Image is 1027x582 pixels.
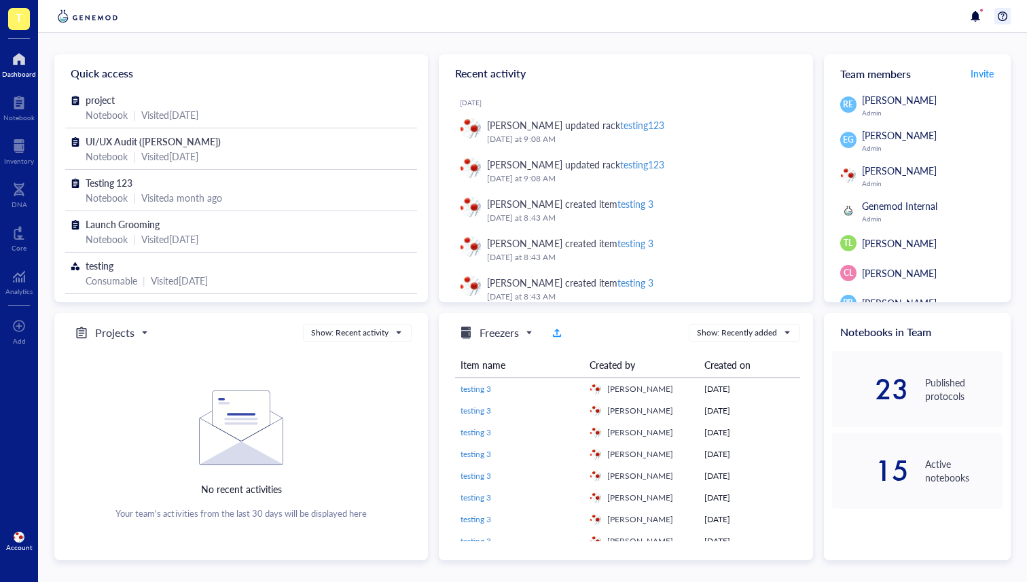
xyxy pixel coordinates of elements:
[86,93,115,107] span: project
[450,270,801,309] a: [PERSON_NAME] created itemtesting 3[DATE] at 8:43 AM
[841,168,856,183] img: 0d38a47e-085d-4ae2-a406-c371b58e94d9.jpeg
[2,70,36,78] div: Dashboard
[862,144,1003,152] div: Admin
[461,535,579,547] a: testing 3
[487,172,791,185] div: [DATE] at 9:08 AM
[13,337,26,345] div: Add
[54,54,428,92] div: Quick access
[590,427,601,438] img: 0d38a47e-085d-4ae2-a406-c371b58e94d9.jpeg
[617,197,653,211] div: testing 3
[607,470,673,481] span: [PERSON_NAME]
[461,513,491,525] span: testing 3
[704,405,795,417] div: [DATE]
[461,276,481,296] img: 0d38a47e-085d-4ae2-a406-c371b58e94d9.jpeg
[862,93,937,107] span: [PERSON_NAME]
[487,196,653,211] div: [PERSON_NAME] created item
[141,149,198,164] div: Visited [DATE]
[607,535,673,547] span: [PERSON_NAME]
[461,492,579,504] a: testing 3
[450,191,801,230] a: [PERSON_NAME] created itemtesting 3[DATE] at 8:43 AM
[133,149,136,164] div: |
[461,426,579,439] a: testing 3
[617,236,653,250] div: testing 3
[704,535,795,547] div: [DATE]
[3,92,35,122] a: Notebook
[862,199,937,213] span: Genemod Internal
[86,259,113,272] span: testing
[461,405,491,416] span: testing 3
[824,54,1011,92] div: Team members
[95,325,134,341] h5: Projects
[12,200,27,208] div: DNA
[86,176,132,189] span: Testing 123
[480,325,519,341] h5: Freezers
[86,134,221,148] span: UI/UX Audit ([PERSON_NAME])
[487,157,664,172] div: [PERSON_NAME] updated rack
[590,449,601,460] img: 0d38a47e-085d-4ae2-a406-c371b58e94d9.jpeg
[86,217,160,231] span: Launch Grooming
[607,426,673,438] span: [PERSON_NAME]
[699,352,800,378] th: Created on
[925,376,1003,403] div: Published protocols
[704,470,795,482] div: [DATE]
[461,535,491,547] span: testing 3
[450,151,801,191] a: [PERSON_NAME] updated racktesting123[DATE] at 9:08 AM
[16,9,22,26] span: T
[201,481,282,496] div: No recent activities
[843,98,853,111] span: RE
[590,492,601,503] img: 0d38a47e-085d-4ae2-a406-c371b58e94d9.jpeg
[841,203,856,218] img: 4bf2238b-a8f3-4481-b49a-d9340cf6e548.jpeg
[487,236,653,251] div: [PERSON_NAME] created item
[617,276,653,289] div: testing 3
[311,327,389,339] div: Show: Recent activity
[461,448,579,460] a: testing 3
[607,513,673,525] span: [PERSON_NAME]
[12,244,26,252] div: Core
[86,107,128,122] div: Notebook
[704,383,795,395] div: [DATE]
[607,383,673,395] span: [PERSON_NAME]
[487,132,791,146] div: [DATE] at 9:08 AM
[439,54,812,92] div: Recent activity
[590,471,601,481] img: 0d38a47e-085d-4ae2-a406-c371b58e94d9.jpeg
[461,470,579,482] a: testing 3
[86,149,128,164] div: Notebook
[704,492,795,504] div: [DATE]
[584,352,699,378] th: Created by
[487,211,791,225] div: [DATE] at 8:43 AM
[704,448,795,460] div: [DATE]
[5,287,33,295] div: Analytics
[461,405,579,417] a: testing 3
[590,536,601,547] img: 0d38a47e-085d-4ae2-a406-c371b58e94d9.jpeg
[862,266,937,280] span: [PERSON_NAME]
[925,457,1003,484] div: Active notebooks
[86,300,198,314] span: [PERSON_NAME] `[DATE]
[199,390,283,465] img: Empty state
[141,232,198,247] div: Visited [DATE]
[455,352,584,378] th: Item name
[14,532,24,543] img: 0d38a47e-085d-4ae2-a406-c371b58e94d9.jpeg
[590,384,601,395] img: 0d38a47e-085d-4ae2-a406-c371b58e94d9.jpeg
[704,426,795,439] div: [DATE]
[487,275,653,290] div: [PERSON_NAME] created item
[5,266,33,295] a: Analytics
[133,232,136,247] div: |
[862,128,937,142] span: [PERSON_NAME]
[844,237,852,249] span: TL
[6,543,33,551] div: Account
[4,157,34,165] div: Inventory
[697,327,777,339] div: Show: Recently added
[971,67,994,80] span: Invite
[2,48,36,78] a: Dashboard
[862,179,1003,187] div: Admin
[115,507,367,520] div: Your team's activities from the last 30 days will be displayed here
[487,251,791,264] div: [DATE] at 8:43 AM
[3,113,35,122] div: Notebook
[461,383,491,395] span: testing 3
[133,190,136,205] div: |
[862,215,1003,223] div: Admin
[461,426,491,438] span: testing 3
[141,107,198,122] div: Visited [DATE]
[151,273,208,288] div: Visited [DATE]
[86,232,128,247] div: Notebook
